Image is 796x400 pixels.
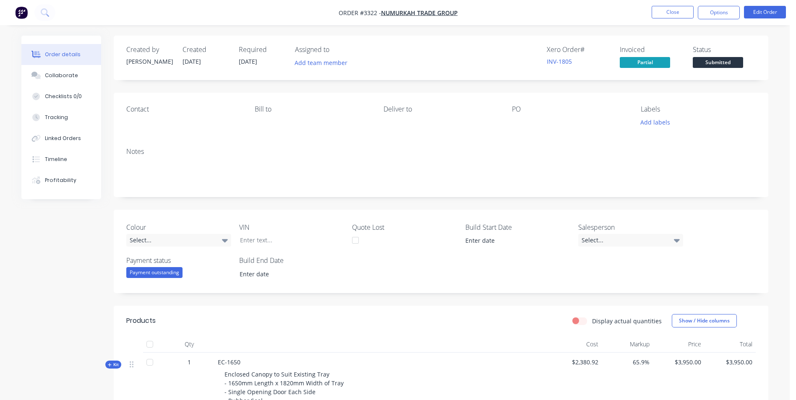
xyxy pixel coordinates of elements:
[21,149,101,170] button: Timeline
[164,336,214,353] div: Qty
[553,358,598,366] span: $2,380.92
[234,268,338,280] input: Enter date
[239,57,257,65] span: [DATE]
[21,107,101,128] button: Tracking
[602,336,653,353] div: Markup
[698,6,740,19] button: Options
[126,46,172,54] div: Created by
[578,222,683,232] label: Salesperson
[126,267,183,278] div: Payment outstanding
[605,358,650,366] span: 65.9%
[126,255,231,265] label: Payment status
[15,6,28,19] img: Factory
[21,128,101,149] button: Linked Orders
[653,336,705,353] div: Price
[693,46,756,54] div: Status
[239,46,285,54] div: Required
[183,46,229,54] div: Created
[188,358,191,366] span: 1
[459,234,564,247] input: Enter date
[592,317,662,325] label: Display actual quantities
[295,57,352,68] button: Add team member
[636,117,674,128] button: Add labels
[239,255,344,265] label: Build End Date
[126,222,231,232] label: Colour
[183,57,201,65] span: [DATE]
[45,72,78,79] div: Collaborate
[108,361,119,368] span: Kit
[290,57,352,68] button: Add team member
[126,148,756,156] div: Notes
[641,105,756,113] div: Labels
[381,9,458,17] a: Numurkah Trade Group
[708,358,753,366] span: $3,950.00
[620,57,670,68] span: Partial
[126,316,156,326] div: Products
[693,57,743,68] span: Submitted
[744,6,786,18] button: Edit Order
[656,358,701,366] span: $3,950.00
[384,105,498,113] div: Deliver to
[547,57,572,65] a: INV-1805
[255,105,370,113] div: Bill to
[512,105,627,113] div: PO
[465,222,570,232] label: Build Start Date
[352,222,457,232] label: Quote Lost
[126,234,231,247] div: Select...
[21,65,101,86] button: Collaborate
[239,222,344,232] label: VIN
[578,234,683,247] div: Select...
[218,358,240,366] span: EC-1650
[21,44,101,65] button: Order details
[126,105,241,113] div: Contact
[339,9,381,17] span: Order #3322 -
[45,93,82,100] div: Checklists 0/0
[21,170,101,191] button: Profitability
[45,114,68,121] div: Tracking
[620,46,683,54] div: Invoiced
[705,336,756,353] div: Total
[45,177,76,184] div: Profitability
[45,51,81,58] div: Order details
[652,6,694,18] button: Close
[21,86,101,107] button: Checklists 0/0
[45,156,67,163] div: Timeline
[126,57,172,66] div: [PERSON_NAME]
[45,135,81,142] div: Linked Orders
[295,46,379,54] div: Assigned to
[672,314,737,327] button: Show / Hide columns
[550,336,602,353] div: Cost
[693,57,743,70] button: Submitted
[105,361,121,369] div: Kit
[547,46,610,54] div: Xero Order #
